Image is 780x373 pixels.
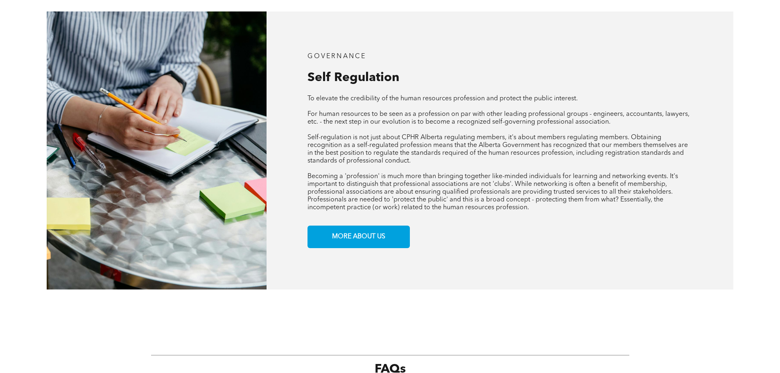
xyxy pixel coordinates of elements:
span: Becoming a 'profession' is much more than bringing together like-minded individuals for learning ... [307,173,678,211]
span: To elevate the credibility of the human resources profession and protect the public interest. [307,95,578,102]
span: MORE ABOUT US [329,229,388,245]
span: For human resources to be seen as a profession on par with other leading professional groups - en... [307,111,690,125]
span: Self Regulation [307,72,399,84]
a: MORE ABOUT US [307,226,410,248]
span: Self-regulation is not just about CPHR Alberta regulating members, it's about members regulating ... [307,134,688,164]
span: GOVERNANCE [307,53,366,60]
